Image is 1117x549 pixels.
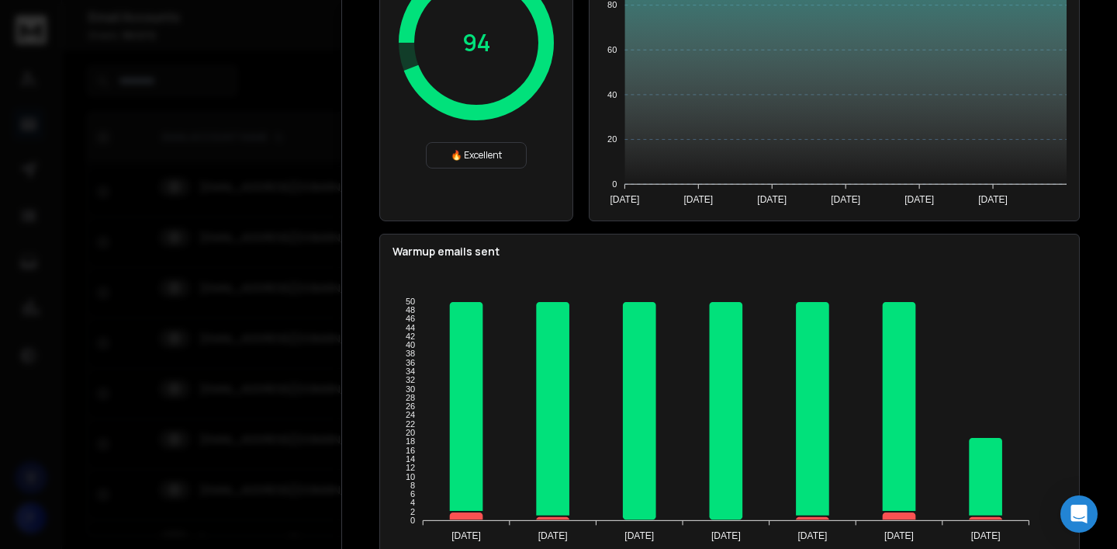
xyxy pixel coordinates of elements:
[406,375,415,384] tspan: 32
[406,463,415,472] tspan: 12
[406,472,415,481] tspan: 10
[406,297,415,306] tspan: 50
[410,507,415,516] tspan: 2
[831,194,860,205] tspan: [DATE]
[462,29,491,57] p: 94
[410,498,415,507] tspan: 4
[683,194,713,205] tspan: [DATE]
[612,179,617,189] tspan: 0
[406,401,415,411] tspan: 26
[798,530,828,541] tspan: [DATE]
[607,134,617,144] tspan: 20
[406,314,415,323] tspan: 46
[971,530,1001,541] tspan: [DATE]
[406,384,415,394] tspan: 30
[406,436,415,446] tspan: 18
[607,90,617,99] tspan: 40
[757,194,787,205] tspan: [DATE]
[406,332,415,341] tspan: 42
[406,393,415,402] tspan: 28
[406,446,415,455] tspan: 16
[610,194,639,205] tspan: [DATE]
[406,367,415,376] tspan: 34
[904,194,934,205] tspan: [DATE]
[406,349,415,358] tspan: 38
[393,244,1067,259] p: Warmup emails sent
[406,340,415,349] tspan: 40
[410,489,415,499] tspan: 6
[426,142,527,169] div: 🔥 Excellent
[406,323,415,332] tspan: 44
[978,194,1008,205] tspan: [DATE]
[410,481,415,490] tspan: 8
[410,516,415,525] tspan: 0
[1060,495,1098,533] div: Open Intercom Messenger
[406,428,415,437] tspan: 20
[538,530,568,541] tspan: [DATE]
[607,45,617,54] tspan: 60
[406,358,415,367] tspan: 36
[624,530,654,541] tspan: [DATE]
[406,305,415,314] tspan: 48
[406,454,415,464] tspan: 14
[711,530,741,541] tspan: [DATE]
[451,530,481,541] tspan: [DATE]
[406,410,415,419] tspan: 24
[406,419,415,429] tspan: 22
[884,530,914,541] tspan: [DATE]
